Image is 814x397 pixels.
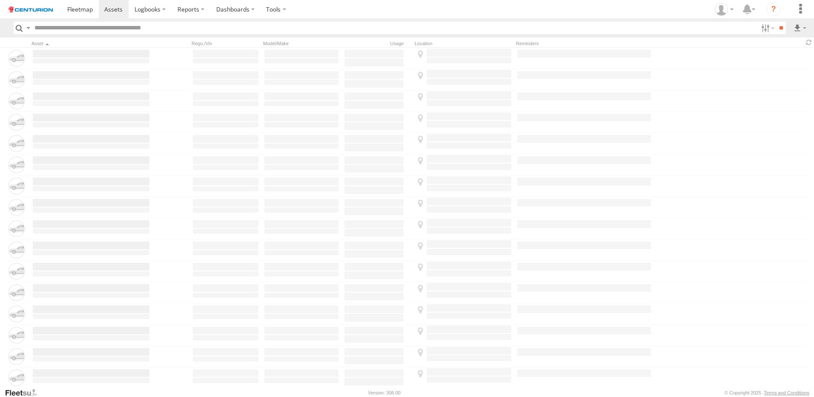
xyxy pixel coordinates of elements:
[9,6,53,12] img: logo.svg
[516,40,652,46] div: Reminders
[343,40,411,46] div: Usage
[263,40,340,46] div: Model/Make
[192,40,260,46] div: Rego./Vin
[793,22,807,34] label: Export results as...
[804,38,814,46] span: Refresh
[5,388,44,397] a: Visit our Website
[415,40,513,46] div: Location
[32,40,151,46] div: Click to Sort
[25,22,32,34] label: Search Query
[758,22,776,34] label: Search Filter Options
[767,3,780,16] i: ?
[764,390,809,395] a: Terms and Conditions
[712,3,737,16] div: Michala Nielsen
[725,390,809,395] div: © Copyright 2025 -
[368,390,401,395] div: Version: 306.00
